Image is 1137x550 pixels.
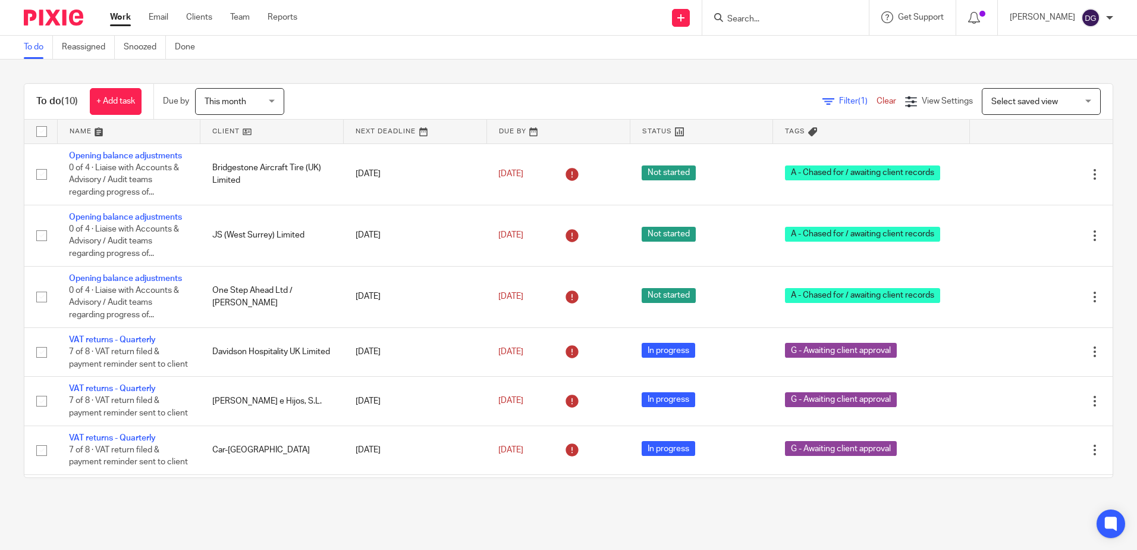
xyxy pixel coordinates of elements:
a: Work [110,11,131,23]
span: 7 of 8 · VAT return filed & payment reminder sent to client [69,348,188,368]
a: To do [24,36,53,59]
img: Pixie [24,10,83,26]
a: Opening balance adjustments [69,274,182,283]
span: Select saved view [991,98,1058,106]
td: One Step Ahead Ltd / [PERSON_NAME] [200,266,344,327]
a: VAT returns - Quarterly [69,434,156,442]
td: Bridgestone Aircraft Tire (UK) Limited [200,143,344,205]
span: This month [205,98,246,106]
span: Tags [785,128,805,135]
span: Filter [839,97,877,105]
span: Not started [642,288,696,303]
a: Done [175,36,204,59]
td: Talleres Amenabar SA [200,475,344,517]
td: [DATE] [344,205,487,266]
a: Opening balance adjustments [69,152,182,160]
a: Clients [186,11,212,23]
span: 7 of 8 · VAT return filed & payment reminder sent to client [69,446,188,467]
span: A - Chased for / awaiting client records [785,165,940,180]
td: Davidson Hospitality UK Limited [200,327,344,376]
td: [DATE] [344,426,487,474]
span: [DATE] [498,231,523,239]
span: [DATE] [498,446,523,454]
td: [DATE] [344,377,487,426]
a: Opening balance adjustments [69,213,182,221]
p: Due by [163,95,189,107]
a: Reports [268,11,297,23]
input: Search [726,14,833,25]
span: A - Chased for / awaiting client records [785,288,940,303]
span: 0 of 4 · Liaise with Accounts & Advisory / Audit teams regarding progress of... [69,286,179,319]
span: [DATE] [498,170,523,178]
span: (10) [61,96,78,106]
a: VAT returns - Quarterly [69,385,156,393]
td: JS (West Surrey) Limited [200,205,344,266]
span: View Settings [922,97,973,105]
span: [DATE] [498,397,523,405]
a: Reassigned [62,36,115,59]
span: Not started [642,227,696,242]
a: VAT returns - Quarterly [69,336,156,344]
a: Snoozed [124,36,166,59]
p: [PERSON_NAME] [1010,11,1075,23]
span: [DATE] [498,348,523,356]
span: 0 of 4 · Liaise with Accounts & Advisory / Audit teams regarding progress of... [69,225,179,258]
span: In progress [642,343,695,358]
span: (1) [858,97,868,105]
span: In progress [642,441,695,456]
td: [DATE] [344,143,487,205]
td: [PERSON_NAME] e Hijos, S.L. [200,377,344,426]
a: + Add task [90,88,142,115]
span: G - Awaiting client approval [785,392,897,407]
td: [DATE] [344,327,487,376]
span: G - Awaiting client approval [785,441,897,456]
span: Not started [642,165,696,180]
span: 0 of 4 · Liaise with Accounts & Advisory / Audit teams regarding progress of... [69,164,179,196]
a: Team [230,11,250,23]
a: Clear [877,97,896,105]
td: [DATE] [344,475,487,517]
img: svg%3E [1081,8,1100,27]
td: [DATE] [344,266,487,327]
span: G - Awaiting client approval [785,343,897,358]
span: In progress [642,392,695,407]
a: Email [149,11,168,23]
td: Car-[GEOGRAPHIC_DATA] [200,426,344,474]
span: 7 of 8 · VAT return filed & payment reminder sent to client [69,397,188,418]
h1: To do [36,95,78,108]
span: A - Chased for / awaiting client records [785,227,940,242]
span: Get Support [898,13,944,21]
span: [DATE] [498,292,523,301]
